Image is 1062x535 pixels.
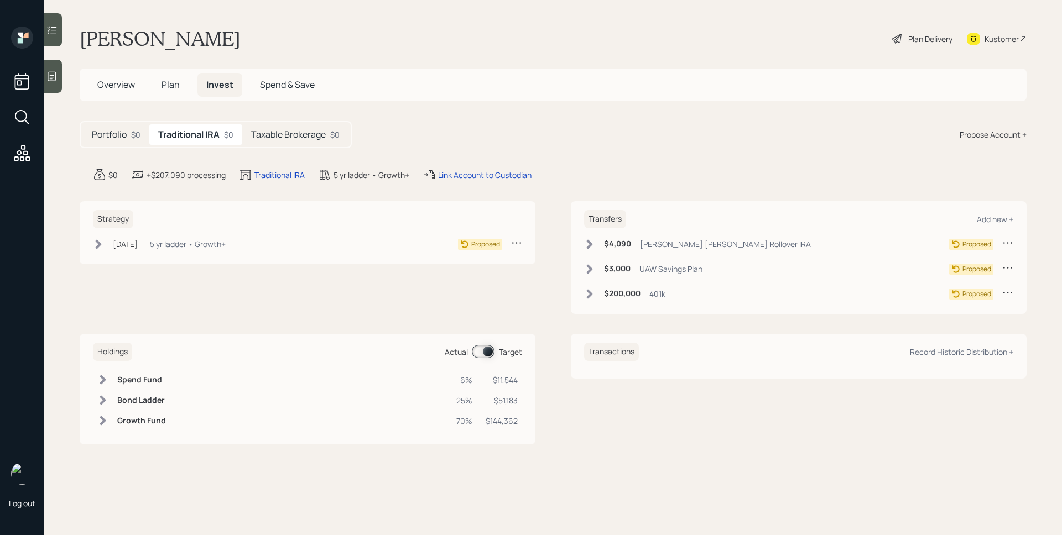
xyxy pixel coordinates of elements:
div: [PERSON_NAME] [PERSON_NAME] Rollover IRA [640,238,811,250]
div: Traditional IRA [254,169,305,181]
div: $51,183 [486,395,518,406]
div: 25% [456,395,472,406]
h6: Growth Fund [117,416,166,426]
div: Log out [9,498,35,508]
div: Record Historic Distribution + [910,347,1013,357]
h5: Taxable Brokerage [251,129,326,140]
h1: [PERSON_NAME] [80,27,241,51]
div: Proposed [962,239,991,249]
span: Overview [97,78,135,91]
div: Kustomer [985,33,1019,45]
span: Invest [206,78,233,91]
div: $11,544 [486,374,518,386]
div: Target [499,346,522,358]
div: Plan Delivery [908,33,952,45]
h6: $4,090 [604,239,631,249]
h6: Bond Ladder [117,396,166,405]
div: 5 yr ladder • Growth+ [334,169,409,181]
div: Proposed [962,264,991,274]
div: [DATE] [113,238,138,250]
div: 401k [649,288,665,300]
h6: $3,000 [604,264,631,274]
img: james-distasi-headshot.png [11,463,33,485]
div: 70% [456,415,472,427]
div: UAW Savings Plan [639,263,702,275]
h6: Spend Fund [117,375,166,385]
div: 6% [456,374,472,386]
div: $0 [330,129,340,140]
div: Propose Account + [960,129,1027,140]
h6: $200,000 [604,289,641,298]
div: +$207,090 processing [147,169,226,181]
h6: Holdings [93,343,132,361]
div: $144,362 [486,415,518,427]
div: $0 [108,169,118,181]
h6: Strategy [93,210,133,228]
div: Proposed [471,239,500,249]
div: Actual [445,346,468,358]
h5: Traditional IRA [158,129,220,140]
span: Spend & Save [260,78,315,91]
h6: Transactions [584,343,639,361]
div: Proposed [962,289,991,299]
h5: Portfolio [92,129,127,140]
h6: Transfers [584,210,626,228]
div: $0 [224,129,233,140]
span: Plan [162,78,180,91]
div: $0 [131,129,140,140]
div: 5 yr ladder • Growth+ [150,238,226,250]
div: Link Account to Custodian [438,169,532,181]
div: Add new + [977,214,1013,224]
